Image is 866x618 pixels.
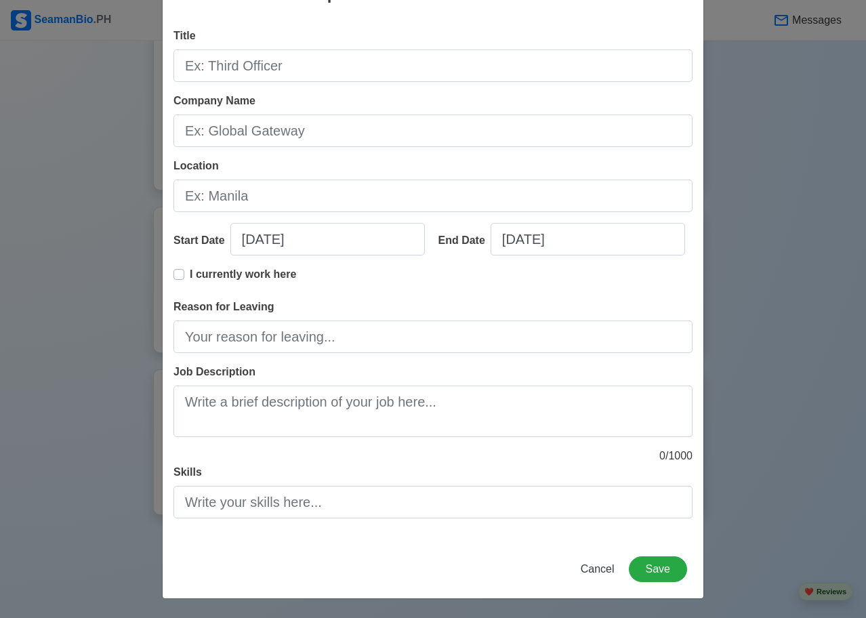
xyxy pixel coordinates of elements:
span: Skills [173,466,202,478]
input: Ex: Global Gateway [173,115,693,147]
div: End Date [438,232,491,249]
input: Your reason for leaving... [173,321,693,353]
input: Ex: Manila [173,180,693,212]
div: Start Date [173,232,230,249]
span: Location [173,160,219,171]
input: Ex: Third Officer [173,49,693,82]
p: 0 / 1000 [173,448,693,464]
label: Job Description [173,364,255,380]
button: Save [629,556,687,582]
button: Cancel [572,556,623,582]
input: Write your skills here... [173,486,693,518]
span: Reason for Leaving [173,301,274,312]
span: Company Name [173,95,255,106]
span: Cancel [581,563,615,575]
p: I currently work here [190,266,296,283]
span: Title [173,30,196,41]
